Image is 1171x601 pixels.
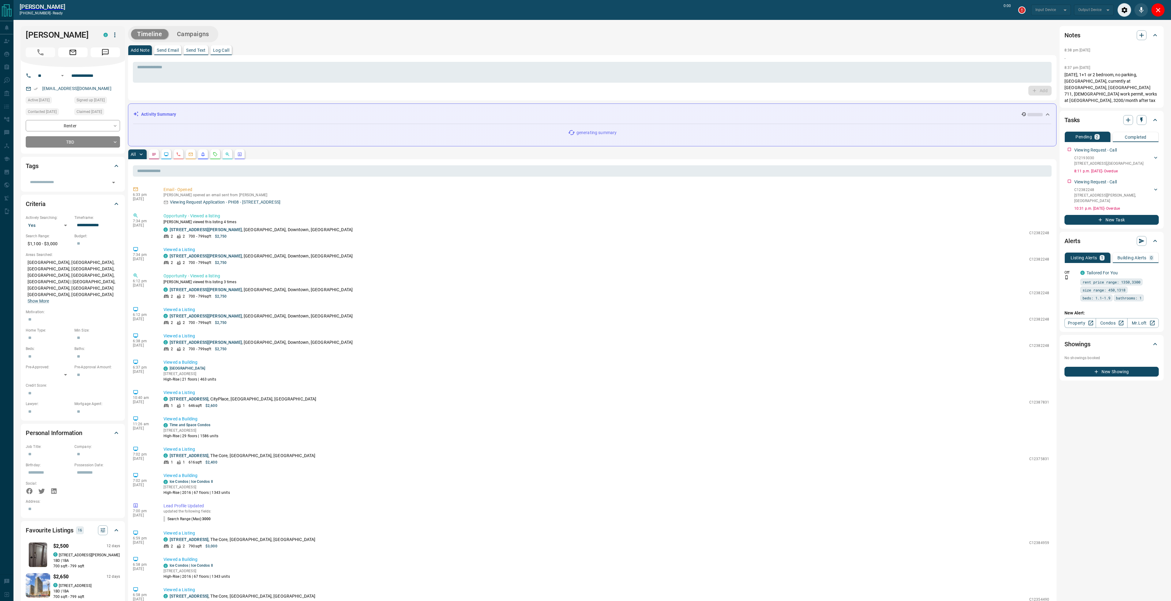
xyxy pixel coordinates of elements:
[78,527,82,534] p: 16
[170,366,205,370] a: [GEOGRAPHIC_DATA]
[176,152,181,157] svg: Calls
[1064,355,1159,361] p: No showings booked
[163,564,168,568] div: condos.ca
[59,552,120,558] p: [STREET_ADDRESS][PERSON_NAME]
[164,152,169,157] svg: Lead Browsing Activity
[171,543,173,549] p: 2
[74,364,120,370] p: Pre-Approval Amount:
[1083,279,1140,285] span: rent price range: 1350,3300
[26,309,120,315] p: Motivation:
[1029,456,1049,462] p: C12375831
[131,48,149,52] p: Add Note
[157,48,179,52] p: Send Email
[205,460,217,465] p: $2,400
[133,562,154,567] p: 6:58 pm
[133,257,154,261] p: [DATE]
[163,556,1049,563] p: Viewed a Building
[171,234,173,239] p: 2
[133,479,154,483] p: 7:02 pm
[215,294,227,299] p: $2,750
[26,541,120,569] a: Favourited listing$2,50012 dayscondos.ca[STREET_ADDRESS][PERSON_NAME]1BD |1BA700 sqft - 799 sqft
[1074,187,1153,193] p: C12382248
[1064,54,1159,61] p: .
[170,423,210,427] a: Time and Space Condos
[163,340,168,344] div: condos.ca
[1064,337,1159,351] div: Showings
[141,111,176,118] p: Activity Summary
[53,573,69,580] p: $2,650
[576,130,617,136] p: generating summary
[163,453,168,458] div: condos.ca
[1064,367,1159,377] button: New Showing
[170,453,315,459] p: , The Core, [GEOGRAPHIC_DATA], [GEOGRAPHIC_DATA]
[26,572,120,599] a: Favourited listing$2,65012 dayscondos.ca[STREET_ADDRESS]1BD |1BA700 sqft - 799 sqft
[163,587,1049,593] p: Viewed a Listing
[1074,161,1143,166] p: [STREET_ADDRESS] , [GEOGRAPHIC_DATA]
[163,516,211,522] p: Search Range (Max) :
[26,159,120,173] div: Tags
[171,320,173,325] p: 2
[91,47,120,57] span: Message
[26,108,71,117] div: Sat Aug 30 2025
[163,509,1049,513] p: updated the following fields:
[133,509,154,513] p: 7:00 pm
[163,193,1049,197] p: [PERSON_NAME] opened an email sent from [PERSON_NAME]
[163,219,1049,225] p: [PERSON_NAME] viewed this listing 4 times
[1064,339,1090,349] h2: Showings
[1134,3,1148,17] div: Mute
[133,422,154,426] p: 11:26 am
[26,383,120,388] p: Credit Score:
[133,223,154,227] p: [DATE]
[1074,186,1159,205] div: C12382248[STREET_ADDRESS][PERSON_NAME],[GEOGRAPHIC_DATA]
[1064,48,1090,52] p: 8:38 pm [DATE]
[20,10,65,16] p: [PHONE_NUMBER] -
[74,108,120,117] div: Tue Aug 26 2025
[1083,287,1125,293] span: size range: 450,1318
[237,152,242,157] svg: Agent Actions
[42,86,111,91] a: [EMAIL_ADDRESS][DOMAIN_NAME]
[171,294,173,299] p: 2
[170,339,353,346] p: , [GEOGRAPHIC_DATA], Downtown, [GEOGRAPHIC_DATA]
[170,313,353,319] p: , [GEOGRAPHIC_DATA], Downtown, [GEOGRAPHIC_DATA]
[215,234,227,239] p: $2,750
[1096,318,1127,328] a: Condos
[183,260,185,265] p: 2
[1074,154,1159,167] div: C12193030[STREET_ADDRESS],[GEOGRAPHIC_DATA]
[133,109,1051,120] div: Activity Summary
[26,97,71,105] div: Wed Sep 10 2025
[28,109,57,115] span: Contacted [DATE]
[189,294,211,299] p: 700 - 799 sqft
[1064,28,1159,43] div: Notes
[163,594,168,598] div: condos.ca
[170,396,208,401] a: [STREET_ADDRESS]
[170,536,315,543] p: , The Core, [GEOGRAPHIC_DATA], [GEOGRAPHIC_DATA]
[170,254,242,258] a: [STREET_ADDRESS][PERSON_NAME]
[189,403,202,408] p: 646 sqft
[26,499,120,504] p: Address:
[74,328,120,333] p: Min Size:
[1064,234,1159,248] div: Alerts
[205,543,217,549] p: $3,000
[163,530,1049,536] p: Viewed a Listing
[189,320,211,325] p: 700 - 799 sqft
[133,593,154,597] p: 6:58 pm
[163,389,1049,396] p: Viewed a Listing
[171,403,173,408] p: 1
[215,320,227,325] p: $2,750
[163,416,1049,422] p: Viewed a Building
[163,377,216,382] p: High-Rise | 21 floors | 463 units
[58,47,88,57] span: Email
[26,481,71,486] p: Social:
[1125,135,1147,139] p: Completed
[163,371,216,377] p: [STREET_ADDRESS]
[53,583,58,587] div: condos.ca
[170,340,242,345] a: [STREET_ADDRESS][PERSON_NAME]
[202,517,211,521] span: 3000
[183,403,185,408] p: 1
[152,152,156,157] svg: Notes
[163,287,168,292] div: condos.ca
[163,503,1049,509] p: Lead Profile Updated
[74,462,120,468] p: Possession Date:
[170,314,242,318] a: [STREET_ADDRESS][PERSON_NAME]
[170,594,208,599] a: [STREET_ADDRESS]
